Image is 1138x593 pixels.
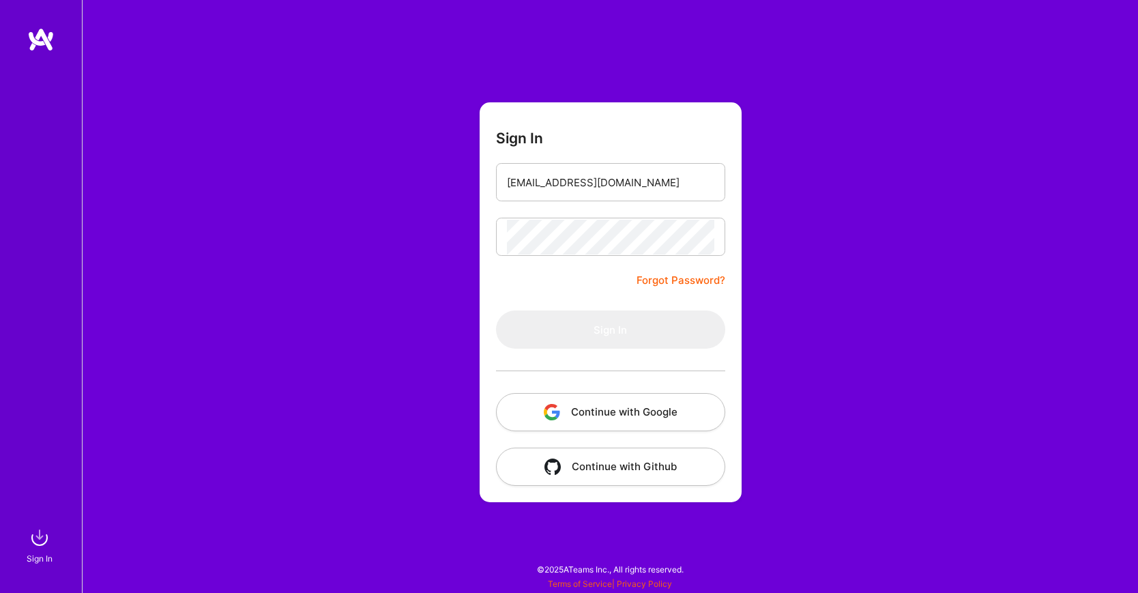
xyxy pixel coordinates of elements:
[496,393,725,431] button: Continue with Google
[82,552,1138,586] div: © 2025 ATeams Inc., All rights reserved.
[544,459,561,475] img: icon
[27,27,55,52] img: logo
[29,524,53,566] a: sign inSign In
[26,524,53,551] img: sign in
[548,579,672,589] span: |
[637,272,725,289] a: Forgot Password?
[617,579,672,589] a: Privacy Policy
[496,310,725,349] button: Sign In
[544,404,560,420] img: icon
[496,448,725,486] button: Continue with Github
[27,551,53,566] div: Sign In
[548,579,612,589] a: Terms of Service
[507,165,714,200] input: Email...
[496,130,543,147] h3: Sign In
